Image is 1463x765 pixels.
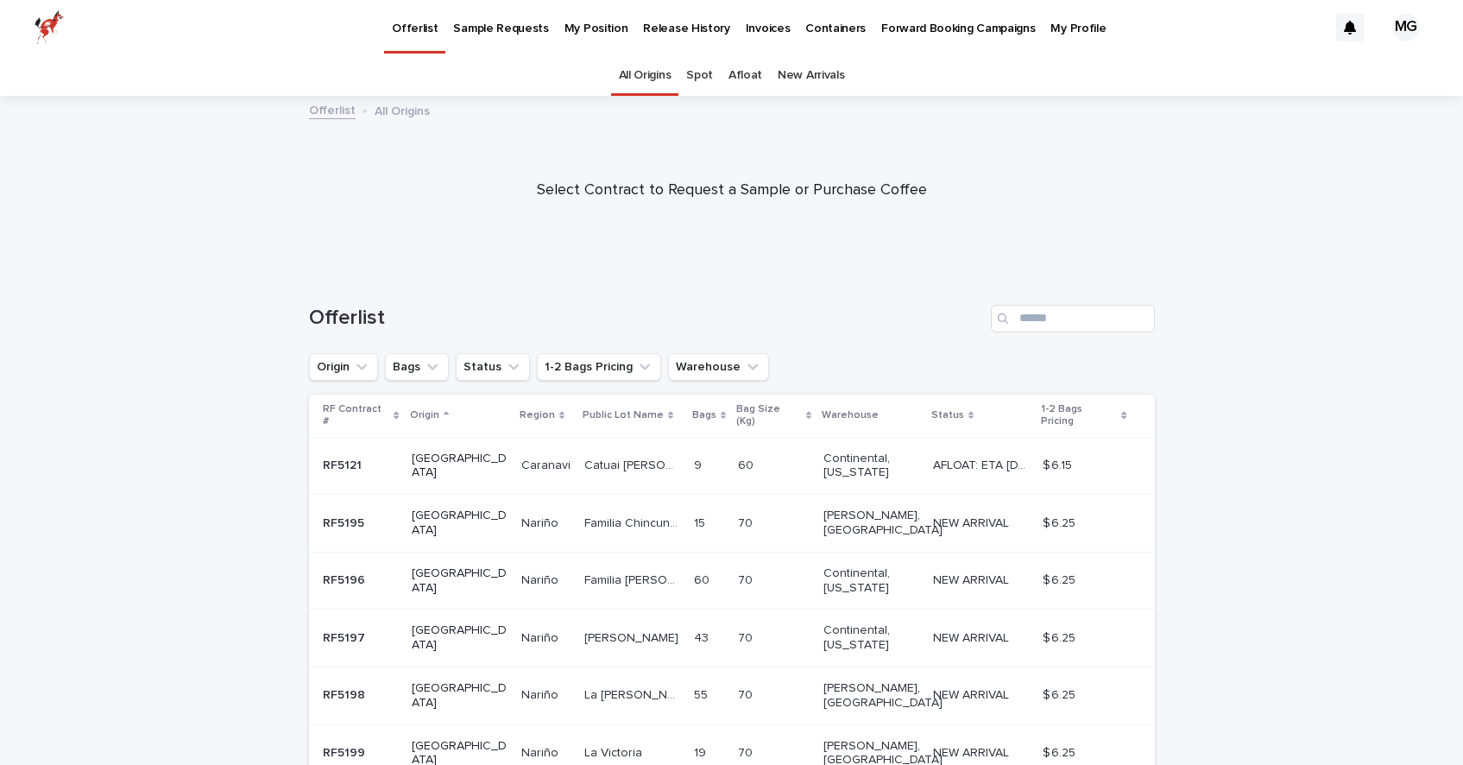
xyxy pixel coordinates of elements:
[584,455,684,473] p: Catuai [PERSON_NAME]
[537,353,661,381] button: 1-2 Bags Pricing
[1043,628,1079,646] p: $ 6.25
[1043,455,1075,473] p: $ 6.15
[309,610,1155,667] tr: RF5197RF5197 [GEOGRAPHIC_DATA]NariñoNariño [PERSON_NAME][PERSON_NAME] 4343 7070 Continental, [US_...
[412,452,508,481] p: [GEOGRAPHIC_DATA]
[933,513,1012,531] p: NEW ARRIVAL
[738,743,756,761] p: 70
[694,685,711,703] p: 55
[375,100,430,119] p: All Origins
[410,406,439,425] p: Origin
[584,628,682,646] p: [PERSON_NAME]
[521,628,562,646] p: Nariño
[323,570,369,588] p: RF5196
[738,513,756,531] p: 70
[991,305,1155,332] input: Search
[933,570,1012,588] p: NEW ARRIVAL
[1043,685,1079,703] p: $ 6.25
[309,306,984,331] h1: Offerlist
[933,743,1012,761] p: NEW ARRIVAL
[694,628,712,646] p: 43
[584,513,684,531] p: Familia Chincunque
[323,628,369,646] p: RF5197
[694,513,709,531] p: 15
[933,628,1012,646] p: NEW ARRIVAL
[309,99,356,119] a: Offerlist
[520,406,555,425] p: Region
[933,455,1032,473] p: AFLOAT: ETA 10-31-2025
[738,685,756,703] p: 70
[931,406,964,425] p: Status
[736,400,802,432] p: Bag Size (Kg)
[686,55,713,96] a: Spot
[309,667,1155,724] tr: RF5198RF5198 [GEOGRAPHIC_DATA]NariñoNariño La [PERSON_NAME]La [PERSON_NAME] 5555 7070 [PERSON_NAM...
[385,353,449,381] button: Bags
[619,55,672,96] a: All Origins
[521,685,562,703] p: Nariño
[309,437,1155,495] tr: RF5121RF5121 [GEOGRAPHIC_DATA]CaranaviCaranavi Catuai [PERSON_NAME]Catuai [PERSON_NAME] 99 6060 C...
[1043,513,1079,531] p: $ 6.25
[694,455,705,473] p: 9
[309,353,378,381] button: Origin
[521,455,574,473] p: Caranavi
[323,685,369,703] p: RF5198
[412,681,508,711] p: [GEOGRAPHIC_DATA]
[323,455,365,473] p: RF5121
[309,495,1155,553] tr: RF5195RF5195 [GEOGRAPHIC_DATA]NariñoNariño Familia ChincunqueFamilia Chincunque 1515 7070 [PERSON...
[412,623,508,653] p: [GEOGRAPHIC_DATA]
[412,509,508,538] p: [GEOGRAPHIC_DATA]
[35,10,64,45] img: zttTXibQQrCfv9chImQE
[778,55,844,96] a: New Arrivals
[584,743,646,761] p: La Victoria
[521,570,562,588] p: Nariño
[583,406,664,425] p: Public Lot Name
[584,685,684,703] p: La [PERSON_NAME]
[584,570,684,588] p: Familia [PERSON_NAME]
[1041,400,1118,432] p: 1-2 Bags Pricing
[738,570,756,588] p: 70
[728,55,762,96] a: Afloat
[1043,743,1079,761] p: $ 6.25
[323,513,368,531] p: RF5195
[323,743,369,761] p: RF5199
[692,406,716,425] p: Bags
[323,400,390,432] p: RF Contract #
[309,552,1155,610] tr: RF5196RF5196 [GEOGRAPHIC_DATA]NariñoNariño Familia [PERSON_NAME]Familia [PERSON_NAME] 6060 7070 C...
[521,513,562,531] p: Nariño
[521,743,562,761] p: Nariño
[1043,570,1079,588] p: $ 6.25
[1392,14,1420,41] div: MG
[822,406,879,425] p: Warehouse
[668,353,769,381] button: Warehouse
[738,628,756,646] p: 70
[694,570,713,588] p: 60
[412,566,508,596] p: [GEOGRAPHIC_DATA]
[387,181,1077,200] p: Select Contract to Request a Sample or Purchase Coffee
[694,743,709,761] p: 19
[933,685,1012,703] p: NEW ARRIVAL
[738,455,757,473] p: 60
[456,353,530,381] button: Status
